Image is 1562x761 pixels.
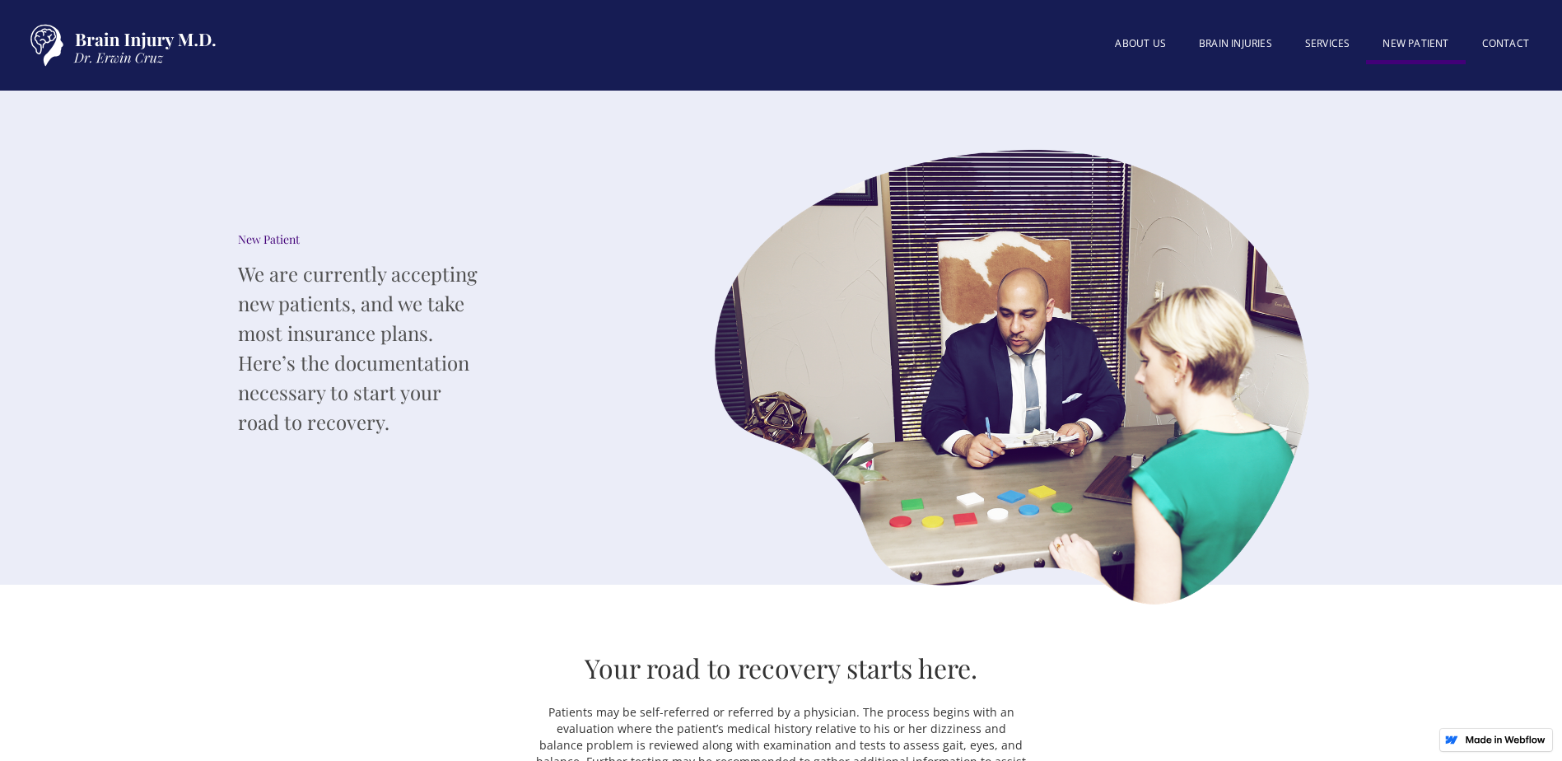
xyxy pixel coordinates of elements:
a: SERVICES [1289,27,1367,60]
h2: Your road to recovery starts here. [585,651,977,685]
a: home [16,16,222,74]
div: New Patient [238,231,485,248]
a: Contact [1466,27,1546,60]
a: BRAIN INJURIES [1182,27,1289,60]
a: New patient [1366,27,1465,64]
img: Made in Webflow [1465,735,1546,744]
p: We are currently accepting new patients, and we take most insurance plans. Here’s the documentati... [238,259,485,437]
a: About US [1098,27,1182,60]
